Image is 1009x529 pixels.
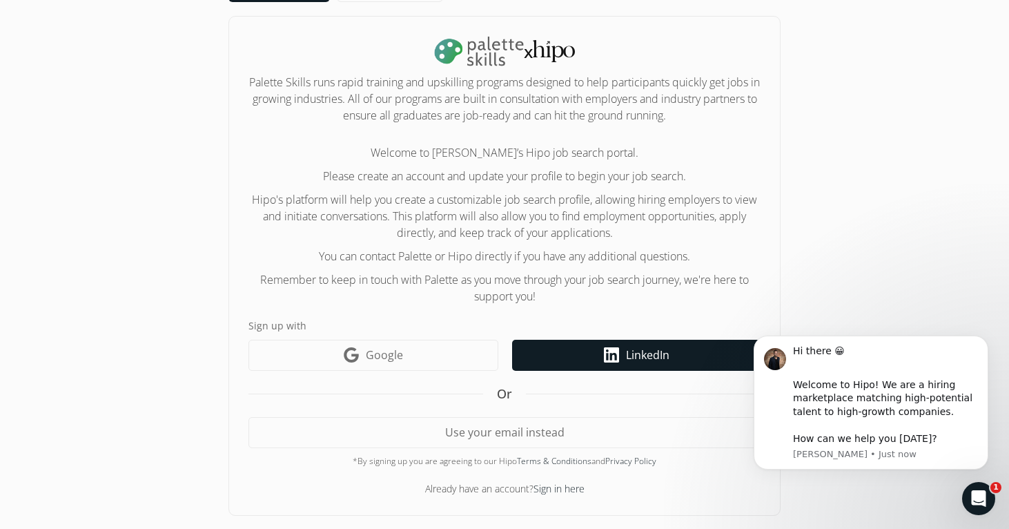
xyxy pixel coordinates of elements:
[962,482,995,515] iframe: Intercom live chat
[366,347,403,363] span: Google
[533,40,575,62] img: svg+xml,%3c
[248,74,761,124] h2: Palette Skills runs rapid training and upskilling programs designed to help participants quickly ...
[434,36,524,67] img: palette-logo-DLm18L25.png
[248,340,498,371] a: Google
[248,271,761,305] p: Remember to keep in touch with Palette as you move through your job search journey, we're here to...
[248,481,761,496] div: Already have an account?
[990,482,1001,493] span: 1
[733,315,1009,492] iframe: Intercom notifications message
[248,191,761,241] p: Hipo's platform will help you create a customizable job search profile, allowing hiring employers...
[533,482,585,495] a: Sign in here
[512,340,761,371] a: LinkedIn
[248,168,761,184] p: Please create an account and update your profile to begin your job search.
[248,248,761,264] p: You can contact Palette or Hipo directly if you have any additional questions.
[248,318,761,333] label: Sign up with
[626,347,669,363] span: LinkedIn
[248,36,761,67] h1: x
[248,417,761,448] button: Use your email instead
[605,455,656,467] a: Privacy Policy
[248,455,761,468] div: *By signing up you are agreeing to our Hipo and
[497,385,512,403] span: Or
[248,144,761,161] p: Welcome to [PERSON_NAME]’s Hipo job search portal.
[517,455,591,467] a: Terms & Conditions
